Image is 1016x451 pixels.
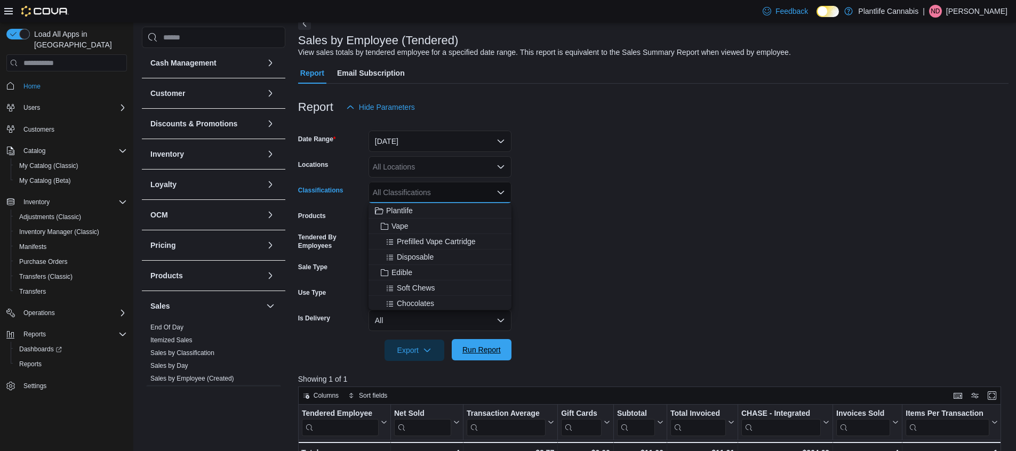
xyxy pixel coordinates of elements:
img: Cova [21,6,69,17]
button: Inventory [150,149,262,159]
span: Customers [23,125,54,134]
span: Operations [19,307,127,319]
span: Soft Chews [397,283,435,293]
div: Subtotal [617,409,655,419]
a: Dashboards [11,342,131,357]
p: | [923,5,925,18]
button: [DATE] [369,131,511,152]
button: Invoices Sold [836,409,899,436]
button: Pricing [150,240,262,251]
label: Classifications [298,186,343,195]
button: Net Sold [394,409,460,436]
span: Disposable [397,252,434,262]
span: Load All Apps in [GEOGRAPHIC_DATA] [30,29,127,50]
button: Inventory Manager (Classic) [11,224,131,239]
input: Dark Mode [817,6,839,17]
label: Sale Type [298,263,327,271]
a: Transfers (Classic) [15,270,77,283]
span: Operations [23,309,55,317]
button: Chocolates [369,296,511,311]
a: Reports [15,358,46,371]
span: Sales by Employee (Created) [150,374,234,383]
button: Users [2,100,131,115]
button: Keyboard shortcuts [951,389,964,402]
span: Sales by Day [150,361,188,370]
div: Net Sold [394,409,451,436]
button: Plantlife [369,203,511,219]
button: Enter fullscreen [986,389,998,402]
a: Sales by Day [150,362,188,369]
span: Inventory [19,196,127,208]
span: My Catalog (Beta) [19,176,71,185]
button: Edible [369,265,511,280]
span: ND [931,5,940,18]
button: Inventory [2,195,131,210]
h3: OCM [150,210,168,220]
button: Users [19,101,44,114]
h3: Inventory [150,149,184,159]
div: Total Invoiced [670,409,726,436]
div: Items Per Transaction [906,409,989,436]
span: Plantlife [386,205,413,216]
div: Tendered Employee [302,409,379,419]
div: Items Per Transaction [906,409,989,419]
span: Inventory Manager (Classic) [19,228,99,236]
a: End Of Day [150,324,183,331]
h3: Pricing [150,240,175,251]
div: View sales totals by tendered employee for a specified date range. This report is equivalent to t... [298,47,791,58]
div: Invoices Sold [836,409,890,436]
button: Columns [299,389,343,402]
button: Inventory [19,196,54,208]
button: Catalog [19,144,50,157]
button: Transaction Average [467,409,554,436]
span: Reports [19,360,42,368]
h3: Products [150,270,183,281]
button: All [369,310,511,331]
button: My Catalog (Classic) [11,158,131,173]
label: Use Type [298,288,326,297]
button: Customer [150,88,262,99]
div: Invoices Sold [836,409,890,419]
h3: Sales by Employee (Tendered) [298,34,459,47]
span: Transfers [19,287,46,296]
span: Feedback [775,6,808,17]
button: Sales [150,301,262,311]
span: Transfers (Classic) [15,270,127,283]
span: Manifests [19,243,46,251]
button: Products [150,270,262,281]
span: Report [300,62,324,84]
button: Customers [2,122,131,137]
span: Home [23,82,41,91]
label: Products [298,212,326,220]
button: Vape [369,219,511,234]
button: Close list of options [497,188,505,197]
button: Products [264,269,277,282]
button: Customer [264,87,277,100]
span: Reports [15,358,127,371]
p: Plantlife Cannabis [858,5,918,18]
span: Settings [23,382,46,390]
button: Next [298,17,311,30]
span: Reports [19,328,127,341]
button: Purchase Orders [11,254,131,269]
label: Date Range [298,135,336,143]
div: Subtotal [617,409,655,436]
span: Transfers [15,285,127,298]
a: Feedback [758,1,812,22]
button: OCM [264,208,277,221]
button: Pricing [264,239,277,252]
a: Itemized Sales [150,336,193,344]
span: Catalog [19,144,127,157]
button: Reports [11,357,131,372]
button: Reports [2,327,131,342]
span: Columns [314,391,339,400]
span: Export [391,340,438,361]
div: Transaction Average [467,409,546,436]
button: CHASE - Integrated [741,409,829,436]
div: Net Sold [394,409,451,419]
button: Manifests [11,239,131,254]
button: Tendered Employee [302,409,387,436]
a: Home [19,80,45,93]
a: My Catalog (Beta) [15,174,75,187]
h3: Cash Management [150,58,217,68]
